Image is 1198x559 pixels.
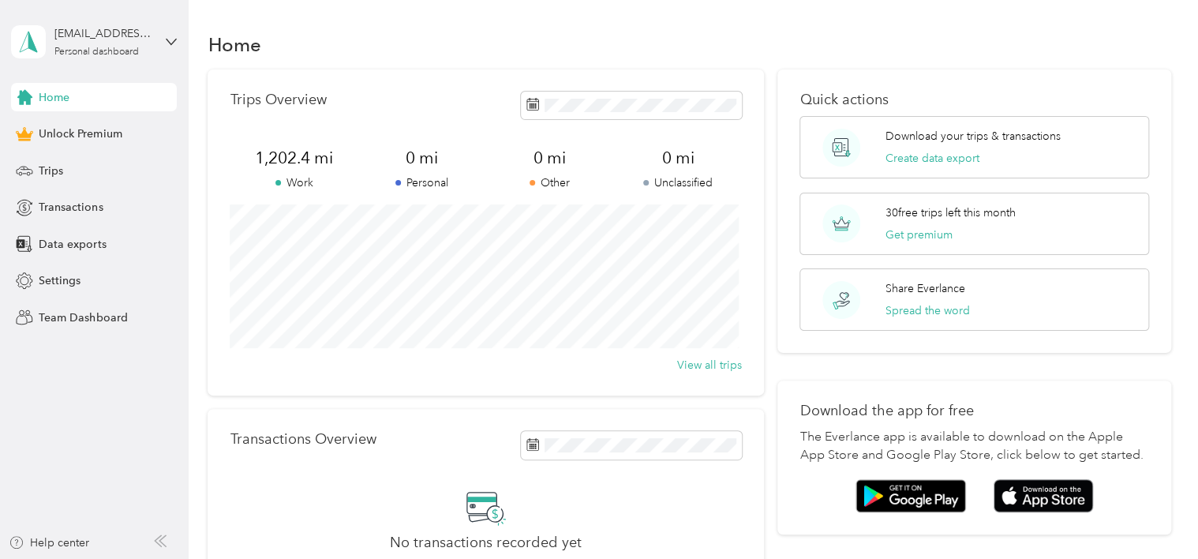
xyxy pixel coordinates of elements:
span: Trips [39,163,63,179]
img: App store [994,479,1093,513]
div: Personal dashboard [54,47,139,57]
p: Download your trips & transactions [885,128,1061,144]
span: Team Dashboard [39,310,127,326]
p: Personal [358,174,486,191]
button: Create data export [885,150,979,167]
p: Work [230,174,358,191]
h2: No transactions recorded yet [390,535,582,551]
button: Help center [9,535,89,551]
p: Quick actions [799,92,1148,108]
span: Settings [39,272,80,289]
iframe: Everlance-gr Chat Button Frame [1110,471,1198,559]
span: Unlock Premium [39,126,122,142]
p: The Everlance app is available to download on the Apple App Store and Google Play Store, click be... [799,428,1148,466]
p: Share Everlance [885,280,965,297]
span: 1,202.4 mi [230,147,358,169]
p: Transactions Overview [230,431,376,448]
div: [EMAIL_ADDRESS][DOMAIN_NAME] [54,25,153,42]
h1: Home [208,36,260,53]
p: 30 free trips left this month [885,204,1016,221]
span: 0 mi [614,147,742,169]
p: Unclassified [614,174,742,191]
span: Home [39,89,69,106]
p: Trips Overview [230,92,326,108]
p: Download the app for free [799,403,1148,419]
button: View all trips [677,357,742,373]
button: Spread the word [885,302,970,319]
span: 0 mi [486,147,614,169]
span: Data exports [39,236,106,253]
p: Other [486,174,614,191]
button: Get premium [885,227,953,243]
img: Google play [855,479,966,512]
span: Transactions [39,199,103,216]
span: 0 mi [358,147,486,169]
